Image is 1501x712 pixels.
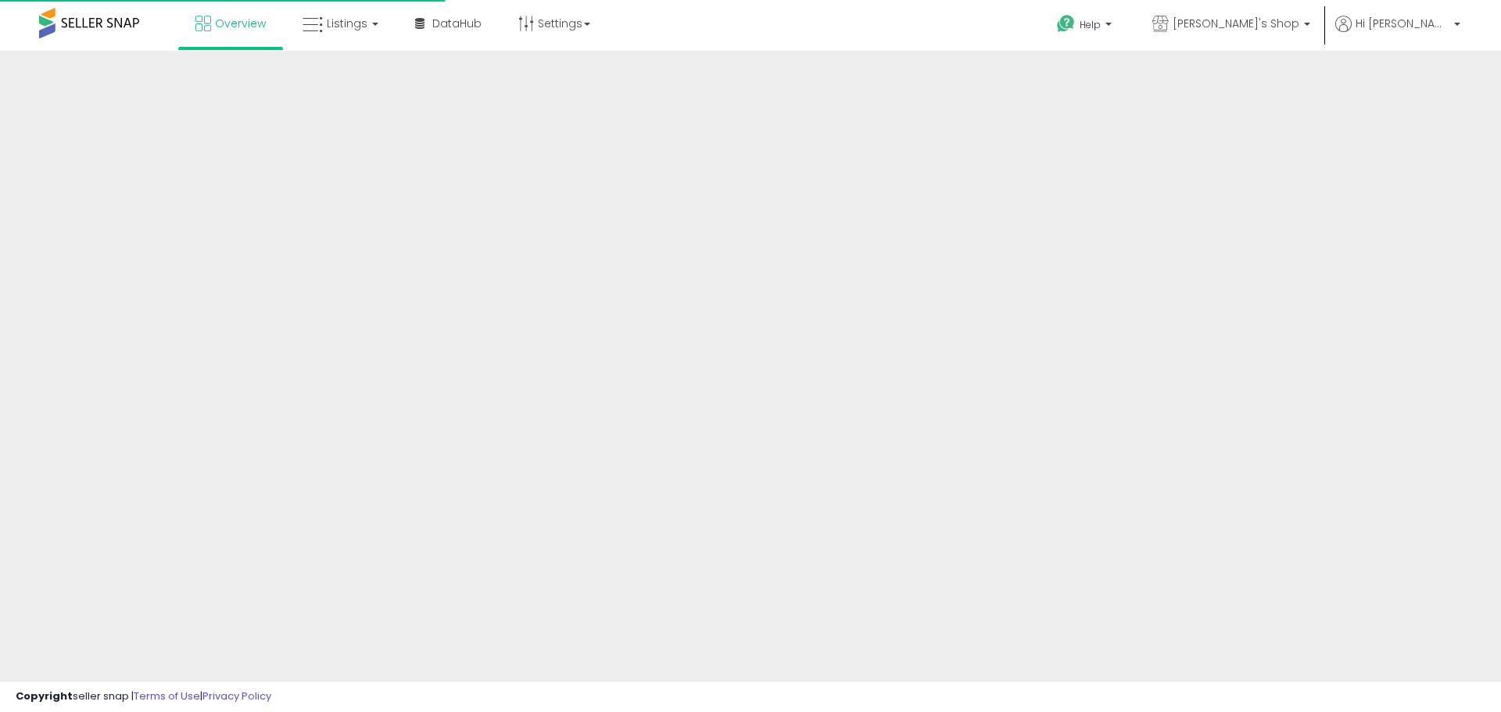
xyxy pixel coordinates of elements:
[215,16,266,31] span: Overview
[134,689,200,703] a: Terms of Use
[16,689,271,704] div: seller snap | |
[1335,16,1460,51] a: Hi [PERSON_NAME]
[1173,16,1299,31] span: [PERSON_NAME]'s Shop
[202,689,271,703] a: Privacy Policy
[1056,14,1076,34] i: Get Help
[327,16,367,31] span: Listings
[432,16,482,31] span: DataHub
[1080,18,1101,31] span: Help
[16,689,73,703] strong: Copyright
[1356,16,1449,31] span: Hi [PERSON_NAME]
[1044,2,1127,51] a: Help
